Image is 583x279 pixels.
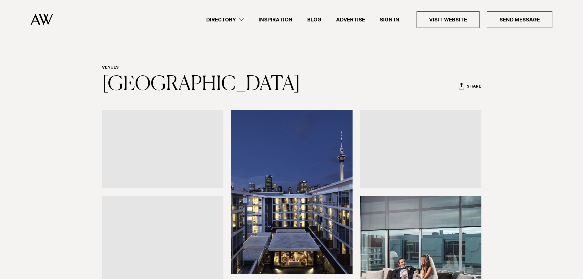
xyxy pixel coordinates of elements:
[329,16,372,24] a: Advertise
[417,11,480,28] a: Visit Website
[199,16,251,24] a: Directory
[31,14,53,25] img: Auckland Weddings Logo
[467,84,481,90] span: Share
[251,16,300,24] a: Inspiration
[487,11,552,28] a: Send Message
[372,16,407,24] a: Sign In
[458,82,481,92] button: Share
[300,16,329,24] a: Blog
[102,66,119,70] a: Venues
[102,75,300,94] a: [GEOGRAPHIC_DATA]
